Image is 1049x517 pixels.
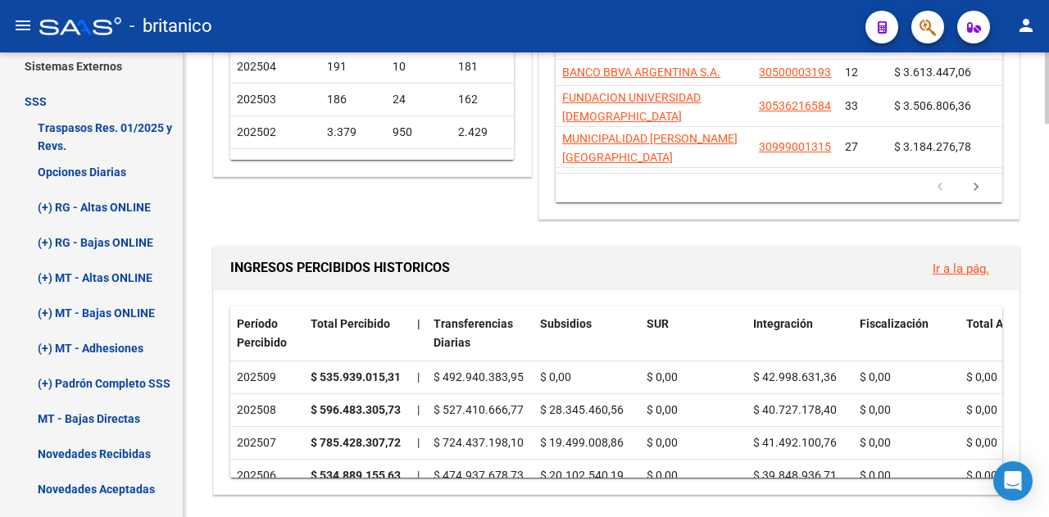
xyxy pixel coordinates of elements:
[427,306,534,361] datatable-header-cell: Transferencias Diarias
[753,370,837,383] span: $ 42.998.631,36
[13,16,33,35] mat-icon: menu
[230,260,450,275] span: INGRESOS PERCIBIDOS HISTORICOS
[393,90,445,109] div: 24
[933,261,989,276] a: Ir a la pág.
[237,401,297,419] div: 202508
[647,469,678,482] span: $ 0,00
[993,461,1033,501] div: Open Intercom Messenger
[647,370,678,383] span: $ 0,00
[853,306,960,361] datatable-header-cell: Fiscalización
[894,66,971,79] span: $ 3.613.447,06
[434,370,524,383] span: $ 492.940.383,95
[1016,16,1036,35] mat-icon: person
[129,8,212,44] span: - britanico
[230,306,304,361] datatable-header-cell: Período Percibido
[540,370,571,383] span: $ 0,00
[237,317,287,349] span: Período Percibido
[966,436,997,449] span: $ 0,00
[860,370,891,383] span: $ 0,00
[860,469,891,482] span: $ 0,00
[434,436,524,449] span: $ 724.437.198,10
[434,469,524,482] span: $ 474.937.678,73
[845,99,858,112] span: 33
[562,132,738,164] span: MUNICIPALIDAD [PERSON_NAME][GEOGRAPHIC_DATA]
[304,306,411,361] datatable-header-cell: Total Percibido
[753,403,837,416] span: $ 40.727.178,40
[747,306,853,361] datatable-header-cell: Integración
[860,317,929,330] span: Fiscalización
[894,99,971,112] span: $ 3.506.806,36
[960,179,992,197] a: go to next page
[434,403,524,416] span: $ 527.410.666,77
[860,403,891,416] span: $ 0,00
[759,140,831,153] span: 30999001315
[434,317,513,349] span: Transferencias Diarias
[562,66,720,79] span: BANCO BBVA ARGENTINA S.A.
[753,317,813,330] span: Integración
[417,370,420,383] span: |
[411,306,427,361] datatable-header-cell: |
[966,403,997,416] span: $ 0,00
[966,469,997,482] span: $ 0,00
[237,158,276,171] span: 202501
[753,469,837,482] span: $ 39.848.936,71
[327,57,379,76] div: 191
[237,466,297,485] div: 202506
[458,57,511,76] div: 181
[393,57,445,76] div: 10
[860,436,891,449] span: $ 0,00
[311,317,390,330] span: Total Percibido
[311,436,401,449] strong: $ 785.428.307,72
[647,403,678,416] span: $ 0,00
[540,403,624,416] span: $ 28.345.460,56
[417,469,420,482] span: |
[540,317,592,330] span: Subsidios
[311,403,401,416] strong: $ 596.483.305,73
[845,140,858,153] span: 27
[894,140,971,153] span: $ 3.184.276,78
[562,91,701,142] span: FUNDACION UNIVERSIDAD [DEMOGRAPHIC_DATA] ARGENTINA
[417,317,420,330] span: |
[753,436,837,449] span: $ 41.492.100,76
[540,436,624,449] span: $ 19.499.008,86
[966,370,997,383] span: $ 0,00
[237,125,276,138] span: 202502
[311,469,401,482] strong: $ 534.889.155,63
[759,66,831,79] span: 30500003193
[759,99,831,112] span: 30536216584
[647,436,678,449] span: $ 0,00
[237,93,276,106] span: 202503
[966,317,1028,330] span: Total Anses
[417,403,420,416] span: |
[237,60,276,73] span: 202504
[237,368,297,387] div: 202509
[237,433,297,452] div: 202507
[924,179,956,197] a: go to previous page
[393,123,445,142] div: 950
[640,306,747,361] datatable-header-cell: SUR
[327,123,379,142] div: 3.379
[458,156,511,175] div: 267
[393,156,445,175] div: 1
[920,253,1002,283] button: Ir a la pág.
[458,123,511,142] div: 2.429
[311,370,401,383] strong: $ 535.939.015,31
[327,90,379,109] div: 186
[458,90,511,109] div: 162
[327,156,379,175] div: 268
[647,317,669,330] span: SUR
[540,469,624,482] span: $ 20.102.540,19
[845,66,858,79] span: 12
[417,436,420,449] span: |
[534,306,640,361] datatable-header-cell: Subsidios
